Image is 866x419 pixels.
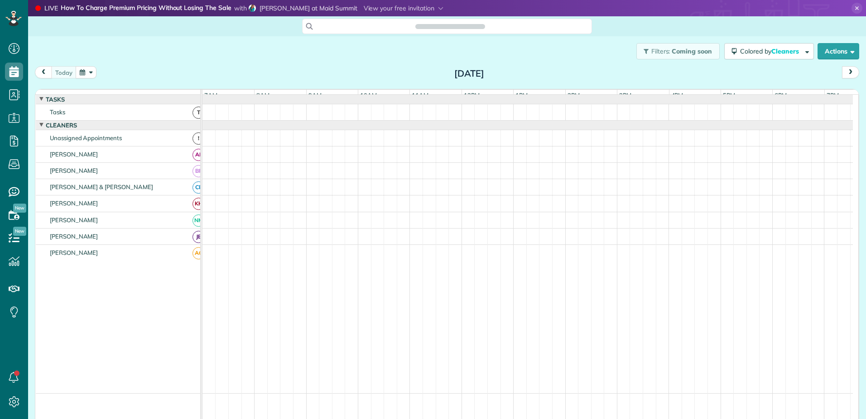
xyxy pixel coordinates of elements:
[48,134,124,141] span: Unassigned Appointments
[651,47,670,55] span: Filters:
[44,96,67,103] span: Tasks
[192,198,205,210] span: KH
[192,181,205,194] span: CB
[35,66,52,78] button: prev
[740,47,802,55] span: Colored by
[566,92,582,99] span: 2pm
[307,92,323,99] span: 9am
[669,92,685,99] span: 4pm
[13,204,26,213] span: New
[410,92,430,99] span: 11am
[202,92,219,99] span: 7am
[842,66,859,78] button: next
[818,43,859,59] button: Actions
[721,92,737,99] span: 5pm
[192,165,205,177] span: BR
[44,122,79,129] span: Cleaners
[413,68,526,78] h2: [DATE]
[192,132,205,145] span: !
[192,214,205,227] span: NM
[462,92,481,99] span: 12pm
[48,249,100,256] span: [PERSON_NAME]
[825,92,841,99] span: 7pm
[48,183,155,190] span: [PERSON_NAME] & [PERSON_NAME]
[192,149,205,161] span: AF
[514,92,529,99] span: 1pm
[255,92,271,99] span: 8am
[771,47,800,55] span: Cleaners
[424,22,476,31] span: Search ZenMaid…
[48,108,67,116] span: Tasks
[672,47,712,55] span: Coming soon
[48,216,100,224] span: [PERSON_NAME]
[192,247,205,259] span: AG
[48,233,100,240] span: [PERSON_NAME]
[249,5,256,12] img: debbie-sardone-2fdb8baf8bf9b966c4afe4022d95edca04a15f6fa89c0b1664110d9635919661.jpg
[773,92,789,99] span: 6pm
[48,167,100,174] span: [PERSON_NAME]
[724,43,814,59] button: Colored byCleaners
[234,4,247,12] span: with
[48,151,100,158] span: [PERSON_NAME]
[51,66,77,78] button: today
[617,92,633,99] span: 3pm
[260,4,357,12] span: [PERSON_NAME] at Maid Summit
[192,231,205,243] span: JB
[48,200,100,207] span: [PERSON_NAME]
[358,92,379,99] span: 10am
[192,107,205,119] span: T
[13,227,26,236] span: New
